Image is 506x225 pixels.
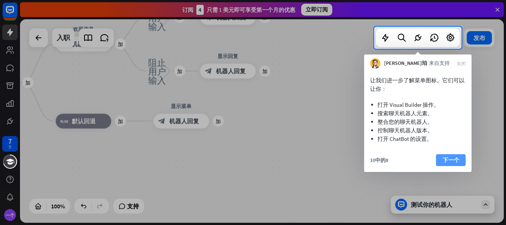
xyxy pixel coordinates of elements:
[370,157,388,163] font: 10中的8
[377,135,432,142] font: 打开 ChatBot 的设置。
[429,60,450,66] font: 来自支持
[377,110,433,117] font: 搜索聊天机器人元素。
[370,77,465,92] font: 让我们进一步了解菜单图标。它们可以让你：
[6,3,28,25] button: 打开 LiveChat 聊天小部件
[377,101,439,108] font: 打开 Visual Builder 操作。
[436,154,466,166] button: 下一个
[384,60,427,66] font: [PERSON_NAME]珀
[377,127,433,134] font: 控制聊天机器人版本。
[457,61,466,66] font: 关闭
[377,118,433,125] font: 整合您的聊天机器人。
[443,156,459,163] font: 下一个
